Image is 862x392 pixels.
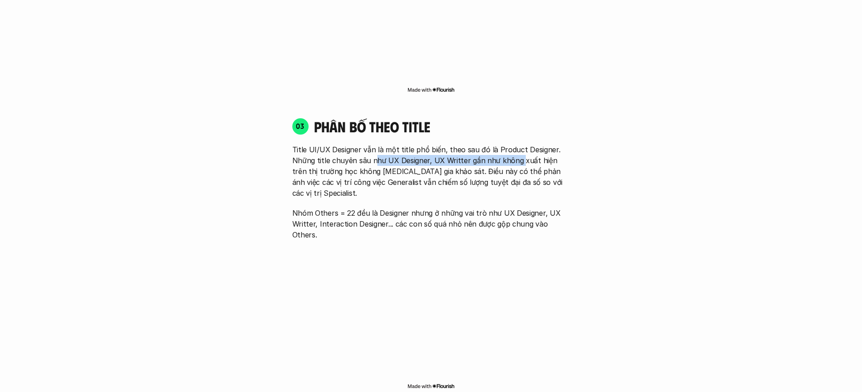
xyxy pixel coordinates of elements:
p: 03 [296,122,305,130]
iframe: Interactive or visual content [284,245,578,381]
h4: phân bố theo title [314,118,570,135]
img: Made with Flourish [407,86,455,93]
p: Title UI/UX Designer vẫn là một title phổ biến, theo sau đó là Product Designer. Những title chuy... [292,144,570,198]
p: Nhóm Others = 22 đều là Designer nhưng ở những vai trò như UX Designer, UX Writter, Interaction D... [292,208,570,240]
img: Made with Flourish [407,382,455,390]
